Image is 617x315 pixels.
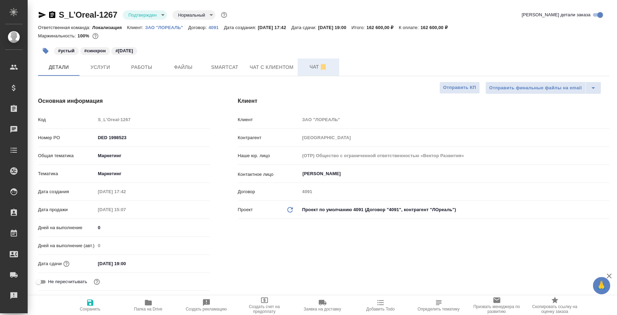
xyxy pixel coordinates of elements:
[293,296,352,315] button: Заявка на доставку
[91,31,100,40] button: 0.00 RUB;
[38,260,62,267] p: Дата сдачи
[238,97,609,105] h4: Клиент
[38,170,95,177] p: Тематика
[48,11,56,19] button: Скопировать ссылку
[95,223,210,233] input: ✎ Введи что-нибудь
[115,47,133,54] p: #[DATE]
[80,47,111,53] span: синхрон
[352,296,410,315] button: Добавить Todo
[38,188,95,195] p: Дата создания
[119,296,177,315] button: Папка на Drive
[399,25,420,30] p: К оплате:
[472,304,522,314] span: Призвать менеджера по развитию
[38,116,95,123] p: Код
[38,206,95,213] p: Дата продажи
[38,97,210,105] h4: Основная информация
[443,84,476,92] span: Отправить КП
[38,33,77,38] p: Маржинальность:
[38,11,46,19] button: Скопировать ссылку для ЯМессенджера
[53,47,80,53] span: устый
[485,82,586,94] button: Отправить финальные файлы на email
[95,115,210,125] input: Пустое поле
[468,296,526,315] button: Призвать менеджера по развитию
[235,296,293,315] button: Создать счет на предоплату
[258,25,291,30] p: [DATE] 17:42
[92,277,101,286] button: Включи, если не хочешь, чтобы указанная дата сдачи изменилась после переставления заказа в 'Подтв...
[208,63,241,72] span: Smartcat
[238,152,300,159] p: Наше юр. лицо
[522,11,590,18] span: [PERSON_NAME] детали заказа
[95,241,210,251] input: Пустое поле
[300,133,609,143] input: Пустое поле
[238,134,300,141] p: Контрагент
[126,12,159,18] button: Подтвержден
[300,115,609,125] input: Пустое поле
[300,151,609,161] input: Пустое поле
[84,47,106,54] p: #синхрон
[95,259,156,269] input: ✎ Введи что-нибудь
[250,63,293,72] span: Чат с клиентом
[238,116,300,123] p: Клиент
[95,133,210,143] input: ✎ Введи что-нибудь
[61,296,119,315] button: Сохранить
[291,25,318,30] p: Дата сдачи:
[38,43,53,58] button: Добавить тэг
[188,25,208,30] p: Договор:
[300,187,609,197] input: Пустое поле
[145,25,188,30] p: ЗАО "ЛОРЕАЛЬ"
[42,63,75,72] span: Детали
[177,296,235,315] button: Создать рекламацию
[303,307,341,312] span: Заявка на доставку
[38,242,95,249] p: Дней на выполнение (авт.)
[58,47,75,54] p: #устый
[526,296,584,315] button: Скопировать ссылку на оценку заказа
[186,307,227,312] span: Создать рекламацию
[606,173,607,174] button: Open
[48,278,87,285] span: Не пересчитывать
[366,25,399,30] p: 162 600,00 ₽
[95,168,210,180] div: Маркетинг
[439,82,480,94] button: Отправить КП
[238,188,300,195] p: Договор
[80,307,101,312] span: Сохранить
[319,63,327,71] svg: Отписаться
[224,25,258,30] p: Дата создания:
[84,63,117,72] span: Услуги
[240,304,289,314] span: Создать счет на предоплату
[418,307,459,312] span: Определить тематику
[95,187,156,197] input: Пустое поле
[172,10,215,20] div: Подтвержден
[176,12,207,18] button: Нормальный
[59,10,117,19] a: S_L’Oreal-1267
[127,25,145,30] p: Клиент:
[167,63,200,72] span: Файлы
[38,224,95,231] p: Дней на выполнение
[99,295,107,304] button: Выбери, если сб и вс нужно считать рабочими днями для выполнения заказа.
[219,10,228,19] button: Доп статусы указывают на важность/срочность заказа
[420,25,452,30] p: 162 600,00 ₽
[145,24,188,30] a: ЗАО "ЛОРЕАЛЬ"
[366,307,394,312] span: Добавить Todo
[352,25,366,30] p: Итого:
[489,84,582,92] span: Отправить финальные файлы на email
[410,296,468,315] button: Определить тематику
[593,277,610,294] button: 🙏
[95,205,156,215] input: Пустое поле
[208,25,224,30] p: 4091
[111,47,138,53] span: 21.10.25
[485,82,601,94] div: split button
[238,206,253,213] p: Проект
[134,307,162,312] span: Папка на Drive
[38,25,92,30] p: Ответственная команда:
[238,171,300,178] p: Контактное лицо
[92,25,127,30] p: Локализация
[62,259,71,268] button: Если добавить услуги и заполнить их объемом, то дата рассчитается автоматически
[123,10,167,20] div: Подтвержден
[77,33,91,38] p: 100%
[38,134,95,141] p: Номер PO
[125,63,158,72] span: Работы
[300,204,609,216] div: Проект по умолчанию 4091 (Договор "4091", контрагент "ЛОреаль")
[302,63,335,71] span: Чат
[208,24,224,30] a: 4091
[530,304,580,314] span: Скопировать ссылку на оценку заказа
